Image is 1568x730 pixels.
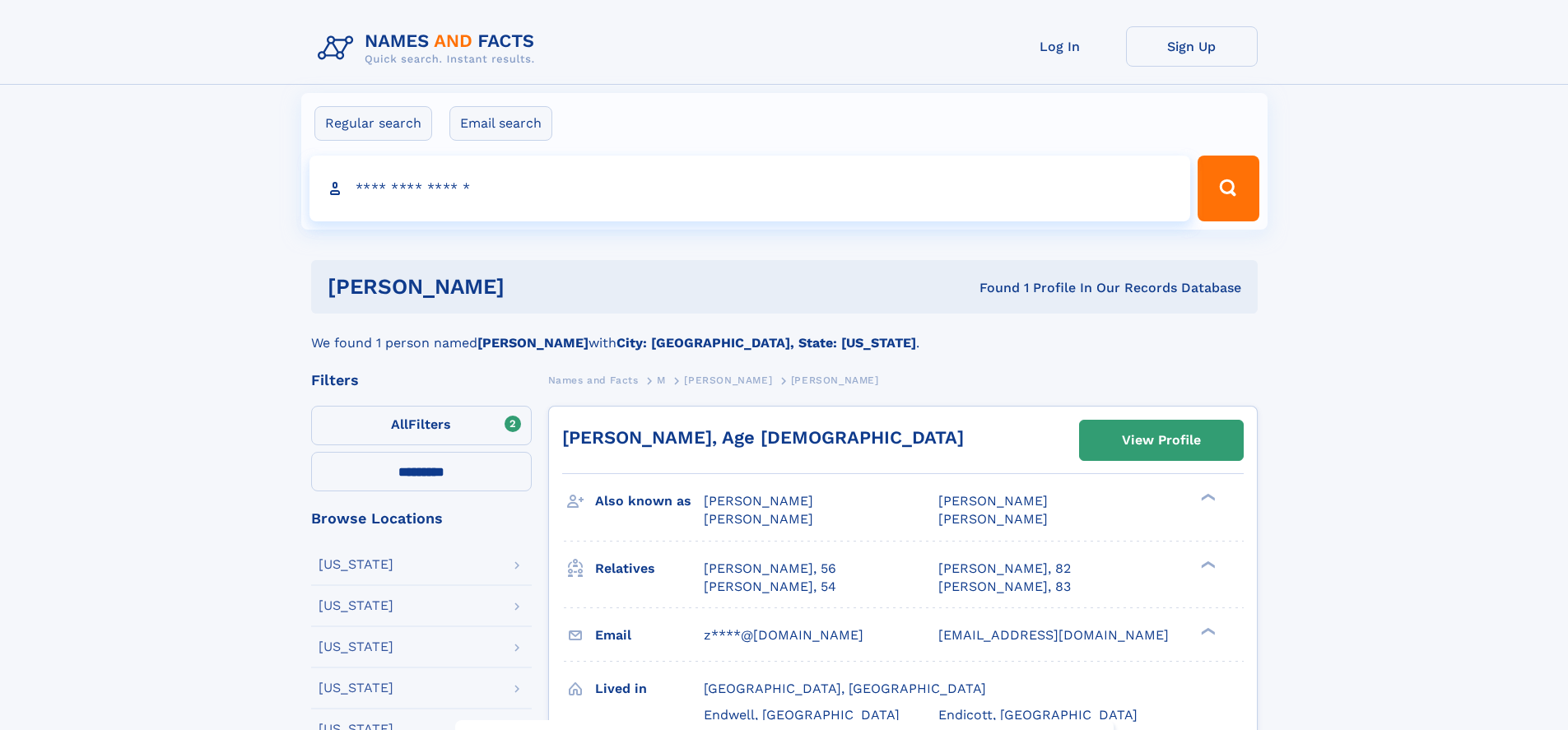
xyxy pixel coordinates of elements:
h1: [PERSON_NAME] [328,277,742,297]
a: View Profile [1080,421,1243,460]
div: ❯ [1197,625,1217,636]
a: [PERSON_NAME], 54 [704,578,836,596]
span: [EMAIL_ADDRESS][DOMAIN_NAME] [938,627,1169,643]
a: Log In [994,26,1126,67]
b: [PERSON_NAME] [477,335,589,351]
span: [PERSON_NAME] [704,511,813,527]
div: ❯ [1197,559,1217,570]
span: M [657,374,666,386]
span: [PERSON_NAME] [938,493,1048,509]
div: [US_STATE] [319,681,393,695]
a: [PERSON_NAME], Age [DEMOGRAPHIC_DATA] [562,427,964,448]
a: Sign Up [1126,26,1258,67]
div: Found 1 Profile In Our Records Database [742,279,1241,297]
span: [PERSON_NAME] [684,374,772,386]
h3: Relatives [595,555,704,583]
div: [US_STATE] [319,640,393,653]
span: [PERSON_NAME] [938,511,1048,527]
span: [PERSON_NAME] [704,493,813,509]
div: [US_STATE] [319,599,393,612]
h3: Also known as [595,487,704,515]
div: ❯ [1197,492,1217,503]
div: Filters [311,373,532,388]
span: [GEOGRAPHIC_DATA], [GEOGRAPHIC_DATA] [704,681,986,696]
a: [PERSON_NAME], 82 [938,560,1071,578]
a: [PERSON_NAME], 56 [704,560,836,578]
b: City: [GEOGRAPHIC_DATA], State: [US_STATE] [616,335,916,351]
a: Names and Facts [548,370,639,390]
a: [PERSON_NAME] [684,370,772,390]
img: Logo Names and Facts [311,26,548,71]
label: Email search [449,106,552,141]
input: search input [309,156,1191,221]
span: All [391,416,408,432]
a: M [657,370,666,390]
span: Endwell, [GEOGRAPHIC_DATA] [704,707,900,723]
label: Regular search [314,106,432,141]
div: Browse Locations [311,511,532,526]
div: View Profile [1122,421,1201,459]
label: Filters [311,406,532,445]
button: Search Button [1198,156,1259,221]
span: Endicott, [GEOGRAPHIC_DATA] [938,707,1138,723]
div: [US_STATE] [319,558,393,571]
h3: Email [595,621,704,649]
a: [PERSON_NAME], 83 [938,578,1071,596]
h3: Lived in [595,675,704,703]
span: [PERSON_NAME] [791,374,879,386]
div: We found 1 person named with . [311,314,1258,353]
